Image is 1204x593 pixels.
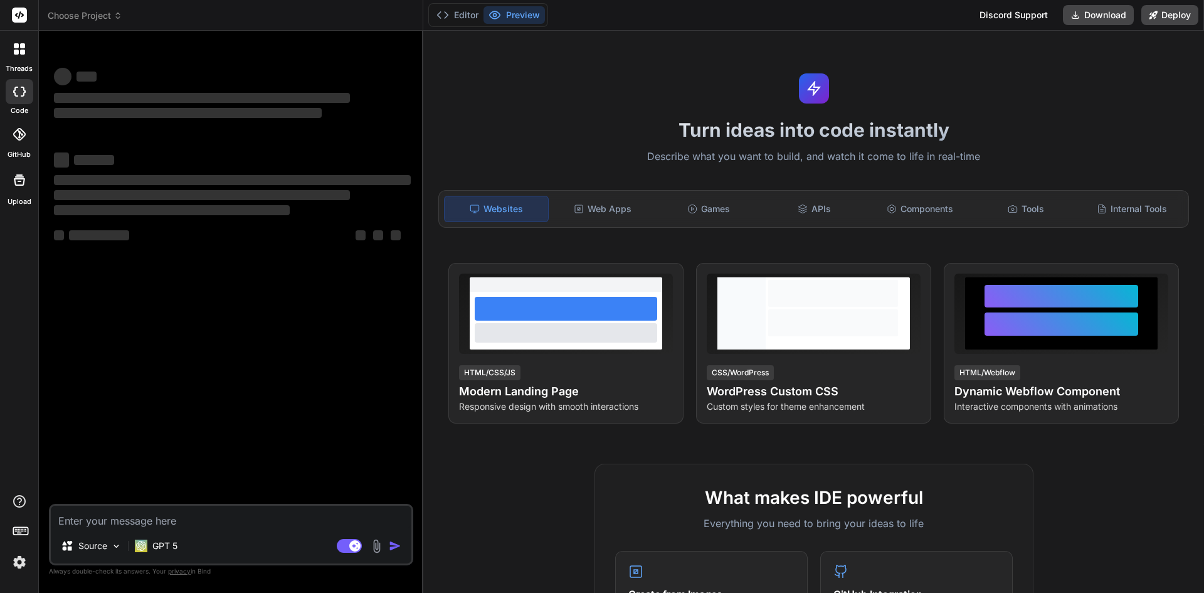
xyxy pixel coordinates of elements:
[459,383,673,400] h4: Modern Landing Page
[551,196,655,222] div: Web Apps
[1080,196,1183,222] div: Internal Tools
[707,383,921,400] h4: WordPress Custom CSS
[54,108,322,118] span: ‌
[9,552,30,573] img: settings
[54,205,290,215] span: ‌
[389,540,401,552] img: icon
[954,400,1168,413] p: Interactive components with animations
[168,567,191,575] span: privacy
[431,149,1196,165] p: Describe what you want to build, and watch it come to life in real-time
[48,9,122,22] span: Choose Project
[6,63,33,74] label: threads
[444,196,549,222] div: Websites
[135,540,147,552] img: GPT 5
[54,175,411,185] span: ‌
[356,230,366,240] span: ‌
[373,230,383,240] span: ‌
[459,365,520,380] div: HTML/CSS/JS
[69,230,129,240] span: ‌
[54,93,350,103] span: ‌
[54,152,69,168] span: ‌
[459,400,673,413] p: Responsive design with smooth interactions
[707,400,921,413] p: Custom styles for theme enhancement
[615,484,1013,511] h2: What makes IDE powerful
[1063,5,1134,25] button: Download
[657,196,761,222] div: Games
[391,230,401,240] span: ‌
[152,540,177,552] p: GPT 5
[78,540,107,552] p: Source
[974,196,1078,222] div: Tools
[431,119,1196,141] h1: Turn ideas into code instantly
[54,68,71,85] span: ‌
[1141,5,1198,25] button: Deploy
[77,72,97,82] span: ‌
[8,149,31,160] label: GitHub
[11,105,28,116] label: code
[54,190,350,200] span: ‌
[763,196,866,222] div: APIs
[869,196,972,222] div: Components
[369,539,384,553] img: attachment
[54,230,64,240] span: ‌
[111,541,122,552] img: Pick Models
[483,6,545,24] button: Preview
[8,196,31,207] label: Upload
[74,155,114,165] span: ‌
[431,6,483,24] button: Editor
[954,365,1020,380] div: HTML/Webflow
[707,365,774,380] div: CSS/WordPress
[972,5,1055,25] div: Discord Support
[49,565,413,577] p: Always double-check its answers. Your in Bind
[615,516,1013,531] p: Everything you need to bring your ideas to life
[954,383,1168,400] h4: Dynamic Webflow Component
